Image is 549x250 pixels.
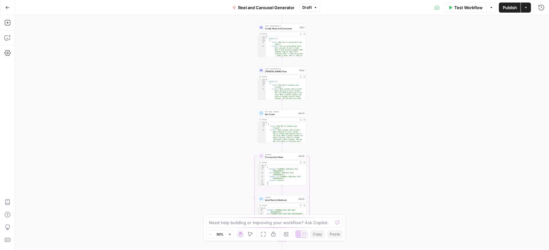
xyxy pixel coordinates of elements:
span: Call API [265,196,297,199]
div: 1 [258,79,266,81]
span: Paste [330,231,340,237]
div: 8 [258,183,265,185]
button: Test Workflow [445,3,486,13]
div: 6 [258,180,265,182]
div: Output [262,33,298,35]
div: Call APISend Reel to WebhookStep 22Output{ "attempt":"0198681d-00cb-ad67-5b5e -1047b4bbd425", "id... [258,195,306,229]
div: Step 2 [299,69,305,72]
div: 4 [258,172,265,176]
g: Edge from step_2 to step_24 [282,100,283,109]
div: 5 [258,45,266,72]
span: Toggle code folding, rows 1 through 68 [263,165,265,166]
span: Toggle code folding, rows 1 through 119 [264,122,266,124]
span: LLM · Claude Opus 4 [265,25,298,27]
span: LLM · Claude Opus 4 [265,68,298,70]
div: 5 [258,88,266,109]
button: Reel and Carousel Generator [229,3,298,13]
div: LLM · Claude Opus 4Create Reels and CarouselsStep 1Output{ "content":[ { "title":"Why You're Losi... [258,24,306,57]
span: Toggle code folding, rows 3 through 13 [264,40,266,42]
div: 4 [258,42,266,45]
span: Publish [503,4,517,11]
span: Toggle code folding, rows 2 through 12 [264,124,266,125]
span: Run Code · Python [265,111,297,113]
span: Toggle code folding, rows 3 through 13 [264,83,266,84]
span: Toggle code folding, rows 1 through 110 [264,36,266,38]
div: 5 [258,176,265,180]
div: 2 [258,81,266,83]
span: Toggle code folding, rows 2 through 7 [263,166,265,168]
div: 3 [258,83,266,84]
span: Copy [313,231,322,237]
div: 3 [258,40,266,42]
button: Publish [499,3,521,13]
div: Output [262,161,298,164]
button: Paste [327,230,343,238]
div: Output [262,204,298,207]
g: Edge from step_24 to step_20 [282,143,283,152]
g: Edge from step_20 to step_22 [282,186,283,195]
div: Step 24 [298,112,305,115]
div: Step 20 [298,155,305,158]
g: Edge from step_1 to step_2 [282,57,283,66]
span: Send Reel to Webhook [265,199,297,202]
div: 7 [258,182,265,183]
div: 1 [258,36,266,38]
div: Step 1 [300,26,305,29]
div: 2 [258,209,264,213]
div: 1 [258,165,265,166]
span: Process Each Reel [265,156,297,159]
div: 3 [258,213,264,215]
div: Run Code · PythonRun CodeStep 24Output[ { "title":"Why 90% of Coaches Lose Clients", "script":"Mo... [258,109,306,143]
div: LLM · Claude Opus 4[PERSON_NAME] PassStep 2Output{ "content":[ { "title":"Why 90% of Coaches Lose... [258,67,306,100]
div: LoopIterationProcess Each ReelStep 20Output[ { "attempt":"0198681c-fd49-8efe-ffe4 -764b91844b1f",... [258,152,306,186]
div: 1 [258,122,266,124]
div: 3 [258,168,265,172]
div: 2 [258,124,266,125]
div: 1 [258,207,264,209]
div: 2 [258,38,266,40]
div: Step 22 [298,198,305,201]
div: 9 [258,185,265,189]
span: Run Code [265,113,297,116]
span: Create Reels and Carousels [265,27,298,30]
span: Test Workflow [454,4,483,11]
div: 4 [258,129,266,150]
span: Toggle code folding, rows 1 through 121 [264,79,266,81]
div: 3 [258,125,266,129]
div: 4 [258,84,266,88]
span: Toggle code folding, rows 1 through 6 [262,207,264,209]
span: [PERSON_NAME] Pass [265,70,298,73]
div: 2 [258,166,265,168]
span: Toggle code folding, rows 8 through 13 [263,183,265,185]
span: Reel and Carousel Generator [238,4,294,11]
span: Toggle code folding, rows 2 through 120 [264,81,266,83]
div: Output [262,119,298,121]
button: Copy [310,230,325,238]
span: 50% [217,232,224,237]
span: Toggle code folding, rows 2 through 109 [264,38,266,40]
button: Draft [300,3,320,12]
span: Iteration [265,154,297,156]
span: Draft [302,5,312,10]
div: Output [262,76,298,78]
